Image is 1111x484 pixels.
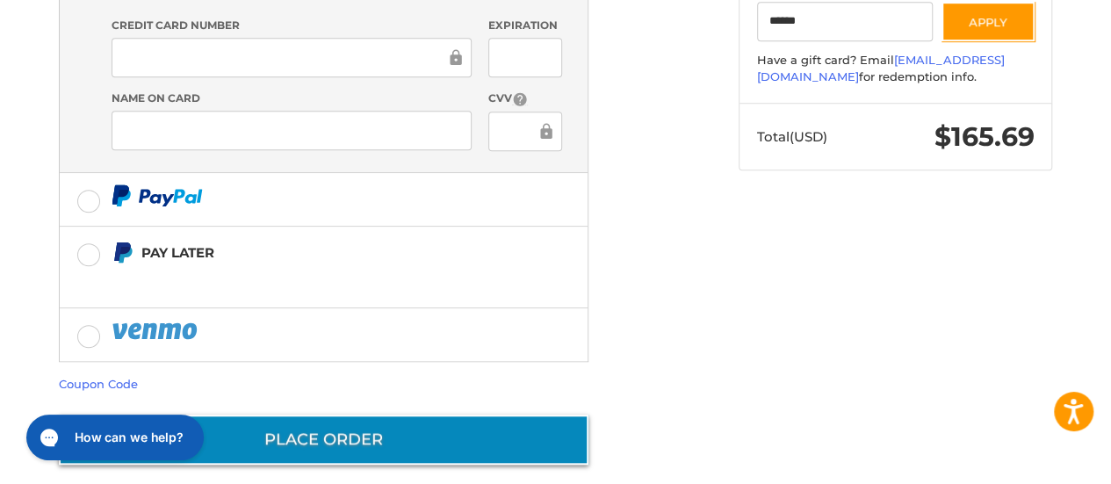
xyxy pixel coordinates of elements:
[18,408,209,466] iframe: Gorgias live chat messenger
[934,120,1035,153] span: $165.69
[112,184,203,206] img: PayPal icon
[112,320,201,342] img: PayPal icon
[112,18,472,33] label: Credit Card Number
[112,242,133,264] img: Pay Later icon
[488,18,561,33] label: Expiration
[59,377,138,391] a: Coupon Code
[757,52,1035,86] div: Have a gift card? Email for redemption info.
[757,128,827,145] span: Total (USD)
[112,271,479,286] iframe: PayPal Message 1
[941,2,1035,41] button: Apply
[141,238,478,267] div: Pay Later
[112,90,472,106] label: Name on Card
[488,90,561,107] label: CVV
[59,415,588,465] button: Place Order
[757,2,934,41] input: Gift Certificate or Coupon Code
